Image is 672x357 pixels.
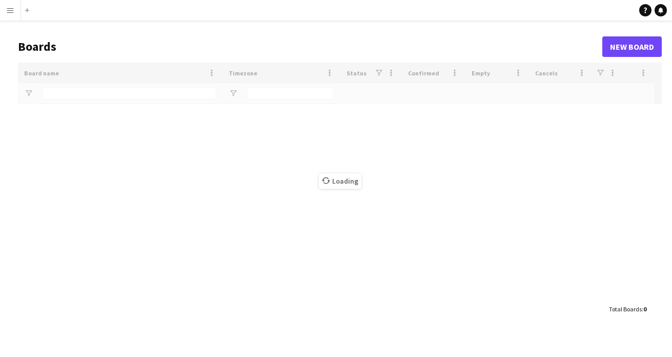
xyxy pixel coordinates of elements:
[609,299,646,319] div: :
[319,173,361,189] span: Loading
[602,36,662,57] a: New Board
[18,39,602,54] h1: Boards
[609,305,642,313] span: Total Boards
[643,305,646,313] span: 0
